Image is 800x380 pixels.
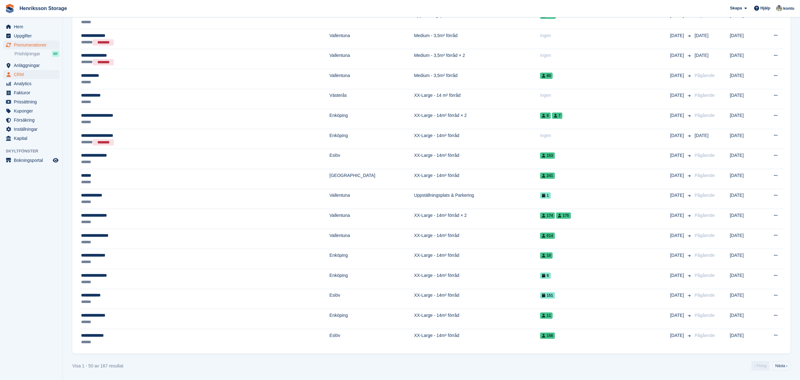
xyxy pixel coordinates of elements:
td: [DATE] [730,269,759,289]
a: menu [3,97,59,106]
td: XX-Large - 14m² förråd [414,129,540,149]
span: Prissättning [14,97,52,106]
span: [DATE] [670,272,685,279]
span: [DATE] [695,53,709,58]
td: XX-Large - 14m² förråd × 2 [414,109,540,129]
span: 11 [540,312,553,319]
a: menu [3,22,59,31]
a: menu [3,107,59,115]
td: [DATE] [730,109,759,129]
span: 153 [540,152,555,159]
span: 175 [556,212,571,219]
td: Västerås [329,89,414,109]
span: Pågående [695,333,715,338]
td: XX-Large - 14m² förråd [414,269,540,289]
div: Ingen [540,132,670,139]
nav: Pages [750,361,792,371]
td: [DATE] [730,69,759,89]
span: Pågående [695,153,715,158]
td: Medium - 3,5m² förråd [414,69,540,89]
td: Eslöv [329,149,414,169]
span: [DATE] [695,33,709,38]
td: [DATE] [730,29,759,49]
span: Pågående [695,73,715,78]
td: XX-Large - 14m² förråd [414,169,540,189]
span: Hem [14,22,52,31]
td: Enköping [329,269,414,289]
span: Pågående [695,293,715,298]
td: Enköping [329,129,414,149]
span: 10 [540,252,553,259]
a: Tidigare [751,361,770,371]
span: Kuponger [14,107,52,115]
td: Enköping [329,249,414,269]
span: [DATE] [670,92,685,99]
span: 8 [540,113,551,119]
span: konto [783,5,794,12]
td: [DATE] [730,249,759,269]
span: 241 [540,173,555,179]
td: Vallentuna [329,69,414,89]
a: menu [3,41,59,49]
a: meny [3,156,59,165]
a: menu [3,79,59,88]
span: Skyltfönster [6,148,63,154]
img: Daniel Axberg [776,5,782,11]
td: Enköping [329,309,414,329]
span: [DATE] [670,172,685,179]
td: Medium - 3,5m² förråd [414,29,540,49]
span: Prishöjningar [14,51,40,57]
a: menu [3,88,59,97]
td: XX-Large - 14m² förråd [414,249,540,269]
td: [DATE] [730,49,759,69]
span: Pågående [695,233,715,238]
span: Pågående [695,273,715,278]
span: Fakturor [14,88,52,97]
td: [DATE] [730,129,759,149]
span: Prenumerationer [14,41,52,49]
div: NY [52,51,59,57]
a: menu [3,116,59,124]
a: Förhandsgranska butik [52,157,59,164]
td: Vallentuna [329,209,414,229]
a: Nästa [772,361,791,371]
td: XX-Large - 14 m² förråd [414,89,540,109]
span: CRM [14,70,52,79]
span: 80 [540,73,553,79]
td: XX-Large - 14m² förråd [414,309,540,329]
td: Uppställningsplats & Parkering [414,189,540,209]
span: 151 [540,292,555,299]
td: Vallentuna [329,49,414,69]
td: Vallentuna [329,189,414,209]
td: [GEOGRAPHIC_DATA] [329,169,414,189]
span: 9 [540,273,551,279]
a: Prishöjningar NY [14,50,59,57]
span: 174 [540,212,555,219]
span: Pågående [695,93,715,98]
span: Anläggningar [14,61,52,70]
span: [DATE] [695,133,709,138]
span: Kapital [14,134,52,143]
td: Vallentuna [329,29,414,49]
td: [DATE] [730,149,759,169]
span: [DATE] [670,72,685,79]
td: Eslöv [329,289,414,309]
td: [DATE] [730,9,759,29]
span: Hjälp [760,5,770,11]
td: [DATE] [730,189,759,209]
span: [DATE] [670,52,685,59]
span: Uppgifter [14,31,52,40]
span: [DATE] [670,332,685,339]
td: XX-Large - 14m² förråd × 2 [414,209,540,229]
td: XX-Large - 14m² förråd [414,229,540,249]
td: Medium - 3,5m² förråd × 2 [414,49,540,69]
a: menu [3,70,59,79]
a: menu [3,61,59,70]
td: XX-Large - 14m² förråd [414,149,540,169]
span: Pågående [695,213,715,218]
div: Ingen [540,52,670,59]
a: menu [3,125,59,134]
span: 1 [540,192,551,199]
span: 014 [540,233,555,239]
span: Inställningar [14,125,52,134]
